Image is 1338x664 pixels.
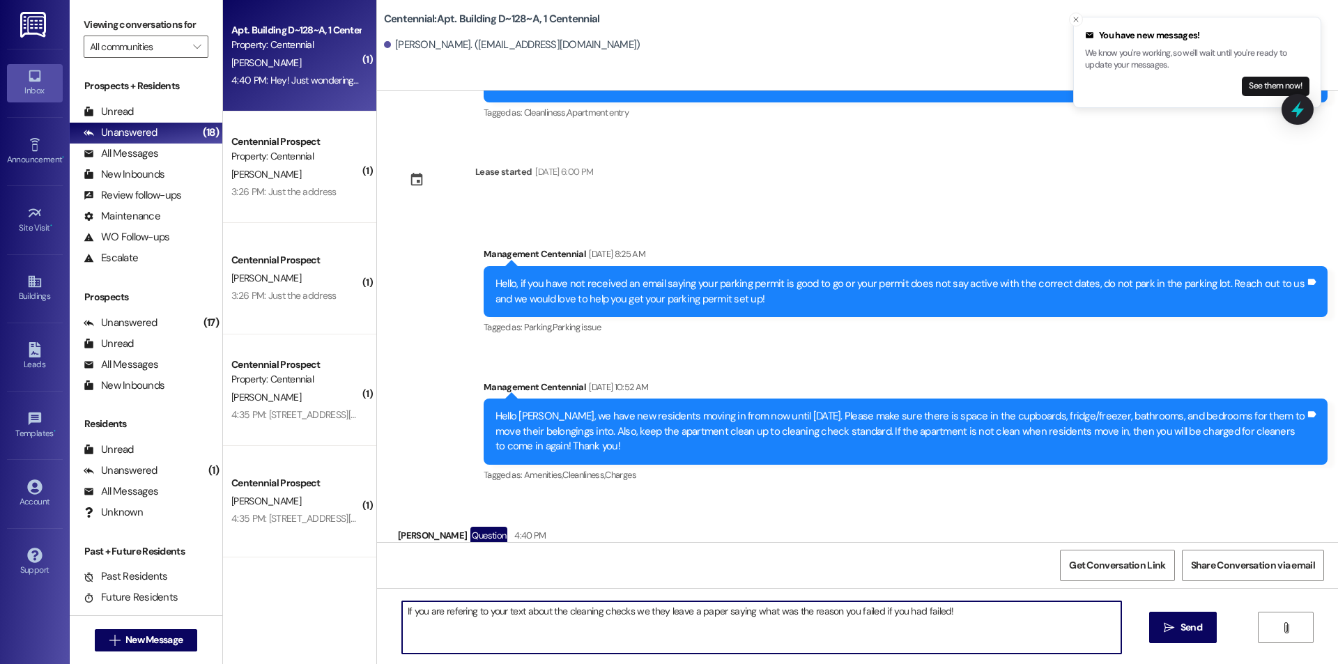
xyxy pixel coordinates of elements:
[524,321,553,333] span: Parking ,
[1182,550,1324,581] button: Share Conversation via email
[84,167,164,182] div: New Inbounds
[70,79,222,93] div: Prospects + Residents
[231,495,301,507] span: [PERSON_NAME]
[84,230,169,245] div: WO Follow-ups
[495,409,1305,454] div: Hello [PERSON_NAME], we have new residents moving in from now until [DATE]. Please make sure ther...
[70,544,222,559] div: Past + Future Residents
[484,317,1328,337] div: Tagged as:
[231,272,301,284] span: [PERSON_NAME]
[231,134,360,149] div: Centennial Prospect
[553,321,601,333] span: Parking issue
[84,105,134,119] div: Unread
[84,505,143,520] div: Unknown
[231,23,360,38] div: Apt. Building D~128~A, 1 Centennial
[1181,620,1202,635] span: Send
[384,38,640,52] div: [PERSON_NAME]. ([EMAIL_ADDRESS][DOMAIN_NAME])
[231,391,301,403] span: [PERSON_NAME]
[84,316,157,330] div: Unanswered
[1060,550,1174,581] button: Get Conversation Link
[193,41,201,52] i: 
[1085,47,1309,72] p: We know you're working, so we'll wait until you're ready to update your messages.
[7,270,63,307] a: Buildings
[70,417,222,431] div: Residents
[1085,29,1309,43] div: You have new messages!
[398,527,638,549] div: [PERSON_NAME]
[84,188,181,203] div: Review follow-ups
[7,407,63,445] a: Templates •
[484,247,1328,266] div: Management Centennial
[231,56,301,69] span: [PERSON_NAME]
[84,146,158,161] div: All Messages
[524,107,567,118] span: Cleanliness ,
[54,426,56,436] span: •
[562,469,605,481] span: Cleanliness ,
[199,122,222,144] div: (18)
[1191,558,1315,573] span: Share Conversation via email
[90,36,186,58] input: All communities
[95,629,198,651] button: New Message
[475,164,532,179] div: Lease started
[484,380,1328,399] div: Management Centennial
[231,408,463,421] div: 4:35 PM: [STREET_ADDRESS][PERSON_NAME][US_STATE]
[231,372,360,387] div: Property: Centennial
[200,312,222,334] div: (17)
[7,201,63,239] a: Site Visit •
[7,338,63,376] a: Leads
[231,149,360,164] div: Property: Centennial
[84,590,178,605] div: Future Residents
[585,380,648,394] div: [DATE] 10:52 AM
[7,543,63,581] a: Support
[84,463,157,478] div: Unanswered
[84,378,164,393] div: New Inbounds
[84,125,157,140] div: Unanswered
[1149,612,1217,643] button: Send
[7,64,63,102] a: Inbox
[231,289,337,302] div: 3:26 PM: Just the address
[1242,77,1309,96] button: See them now!
[231,74,461,86] div: 4:40 PM: Hey! Just wondering if you saw my text above?
[532,164,593,179] div: [DATE] 6:00 PM
[84,442,134,457] div: Unread
[484,465,1328,485] div: Tagged as:
[125,633,183,647] span: New Message
[84,337,134,351] div: Unread
[231,185,337,198] div: 3:26 PM: Just the address
[84,357,158,372] div: All Messages
[231,512,463,525] div: 4:35 PM: [STREET_ADDRESS][PERSON_NAME][US_STATE]
[62,153,64,162] span: •
[1069,13,1083,26] button: Close toast
[84,251,138,265] div: Escalate
[84,484,158,499] div: All Messages
[511,528,546,543] div: 4:40 PM
[1069,558,1165,573] span: Get Conversation Link
[1164,622,1174,633] i: 
[1281,622,1291,633] i: 
[70,290,222,304] div: Prospects
[231,38,360,52] div: Property: Centennial
[231,476,360,491] div: Centennial Prospect
[484,102,1328,123] div: Tagged as:
[109,635,120,646] i: 
[495,277,1305,307] div: Hello, if you have not received an email saying your parking permit is good to go or your permit ...
[84,569,168,584] div: Past Residents
[84,209,160,224] div: Maintenance
[84,14,208,36] label: Viewing conversations for
[567,107,629,118] span: Apartment entry
[205,460,222,481] div: (1)
[585,247,645,261] div: [DATE] 8:25 AM
[231,168,301,180] span: [PERSON_NAME]
[402,601,1121,654] textarea: If you are refering to your text about the cleaning checks we they leave a paper saying what was ...
[231,253,360,268] div: Centennial Prospect
[231,357,360,372] div: Centennial Prospect
[470,527,507,544] div: Question
[20,12,49,38] img: ResiDesk Logo
[7,475,63,513] a: Account
[524,469,563,481] span: Amenities ,
[605,469,636,481] span: Charges
[384,12,600,26] b: Centennial: Apt. Building D~128~A, 1 Centennial
[50,221,52,231] span: •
